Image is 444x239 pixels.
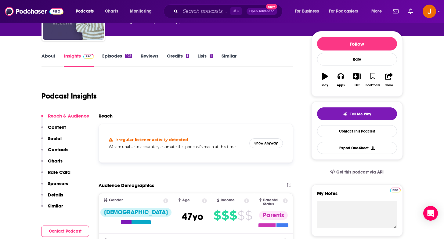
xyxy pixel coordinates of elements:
span: Age [182,198,190,202]
button: Rate Card [41,169,70,181]
button: open menu [367,6,389,16]
span: Charts [105,7,118,16]
p: Charts [48,158,63,164]
input: Search podcasts, credits, & more... [180,6,230,16]
h4: Irregular listener activity detected [115,137,188,142]
button: Show Anyway [249,138,283,148]
span: $ [237,211,244,220]
img: Podchaser - Follow, Share and Rate Podcasts [5,6,63,17]
button: Charts [41,158,63,169]
a: Show notifications dropdown [406,6,415,17]
a: Charts [101,6,122,16]
button: Content [41,124,66,136]
div: 192 [125,54,132,58]
button: Sponsors [41,181,68,192]
p: Sponsors [48,181,68,186]
p: Content [48,124,66,130]
a: Credits1 [167,53,189,67]
button: Reach & Audience [41,113,89,124]
button: Bookmark [365,69,381,91]
a: Show notifications dropdown [391,6,401,17]
div: 1 [186,54,189,58]
button: Play [317,69,333,91]
button: Details [41,192,63,203]
button: Contact Podcast [41,226,89,237]
a: Similar [222,53,236,67]
img: tell me why sparkle [343,112,348,117]
span: 47 yo [182,211,203,222]
div: Parents [259,211,288,220]
div: Share [385,84,393,87]
button: open menu [291,6,327,16]
span: Get this podcast via API [336,170,384,175]
button: Apps [333,69,349,91]
span: Income [221,198,235,202]
a: InsightsPodchaser Pro [64,53,94,67]
button: Social [41,136,62,147]
p: Reach & Audience [48,113,89,119]
a: Contact This Podcast [317,125,397,137]
button: Follow [317,37,397,50]
div: Search podcasts, credits, & more... [169,4,288,18]
p: Details [48,192,63,198]
img: User Profile [423,5,436,18]
div: Bookmark [366,84,380,87]
a: Pro website [390,187,401,192]
span: $ [229,211,237,220]
span: More [371,7,382,16]
span: Gender [109,198,123,202]
p: Contacts [48,147,68,152]
span: Logged in as justine87181 [423,5,436,18]
button: Contacts [41,147,68,158]
button: Open AdvancedNew [247,8,277,15]
div: Open Intercom Messenger [423,206,438,221]
h1: Podcast Insights [42,91,97,101]
p: Social [48,136,62,141]
div: Apps [337,84,345,87]
a: Reviews [141,53,158,67]
div: Play [322,84,328,87]
span: Tell Me Why [350,112,371,117]
p: Rate Card [48,169,70,175]
img: Podchaser Pro [83,54,94,59]
div: 1 [210,54,213,58]
a: Lists1 [197,53,213,67]
span: For Business [295,7,319,16]
div: [DEMOGRAPHIC_DATA] [100,208,171,217]
span: For Podcasters [329,7,358,16]
p: Similar [48,203,63,209]
span: Open Advanced [249,10,275,13]
button: Share [381,69,397,91]
div: Rate [317,53,397,65]
label: My Notes [317,190,397,201]
img: Podchaser Pro [390,188,401,192]
a: About [42,53,55,67]
button: open menu [71,6,102,16]
span: ⌘ K [230,7,242,15]
h2: Reach [99,113,113,119]
button: Export One-Sheet [317,142,397,154]
span: New [266,4,277,9]
a: Get this podcast via API [325,165,389,180]
button: Similar [41,203,63,214]
span: Parental Status [263,198,282,206]
button: List [349,69,365,91]
button: Show profile menu [423,5,436,18]
button: open menu [325,6,367,16]
button: tell me why sparkleTell Me Why [317,107,397,120]
div: List [355,84,359,87]
span: Podcasts [76,7,94,16]
span: $ [214,211,221,220]
button: open menu [126,6,160,16]
a: Episodes192 [102,53,132,67]
span: $ [245,211,252,220]
span: Monitoring [130,7,152,16]
h2: Audience Demographics [99,182,154,188]
span: $ [222,211,229,220]
h5: We are unable to accurately estimate this podcast's reach at this time. [109,144,245,149]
